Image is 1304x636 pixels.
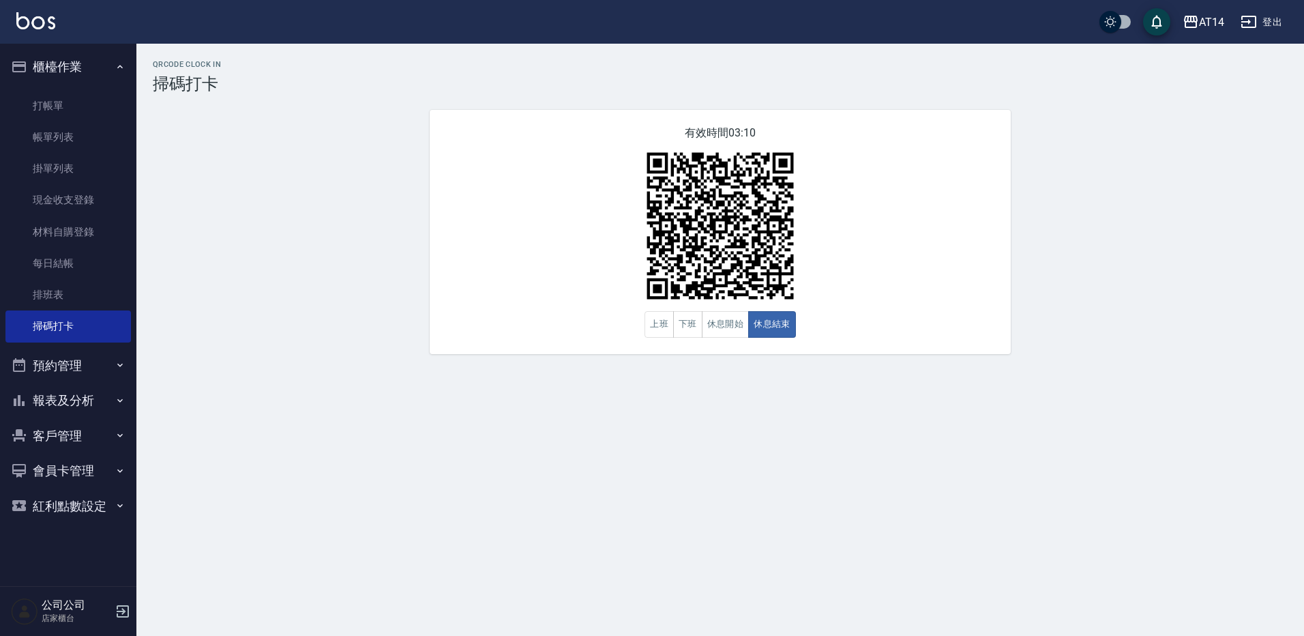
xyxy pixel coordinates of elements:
[153,60,1288,69] h2: QRcode Clock In
[1143,8,1170,35] button: save
[644,311,674,338] button: 上班
[1235,10,1288,35] button: 登出
[5,121,131,153] a: 帳單列表
[5,418,131,454] button: 客戶管理
[5,153,131,184] a: 掛單列表
[5,184,131,216] a: 現金收支登錄
[1177,8,1230,36] button: AT14
[1199,14,1224,31] div: AT14
[748,311,796,338] button: 休息結束
[16,12,55,29] img: Logo
[42,612,111,624] p: 店家櫃台
[5,383,131,418] button: 報表及分析
[5,49,131,85] button: 櫃檯作業
[11,598,38,625] img: Person
[5,279,131,310] a: 排班表
[430,110,1011,354] div: 有效時間 03:10
[673,311,702,338] button: 下班
[5,310,131,342] a: 掃碼打卡
[702,311,750,338] button: 休息開始
[5,489,131,524] button: 紅利點數設定
[5,348,131,384] button: 預約管理
[153,74,1288,93] h3: 掃碼打卡
[42,598,111,612] h5: 公司公司
[5,90,131,121] a: 打帳單
[5,216,131,248] a: 材料自購登錄
[5,453,131,489] button: 會員卡管理
[5,248,131,279] a: 每日結帳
